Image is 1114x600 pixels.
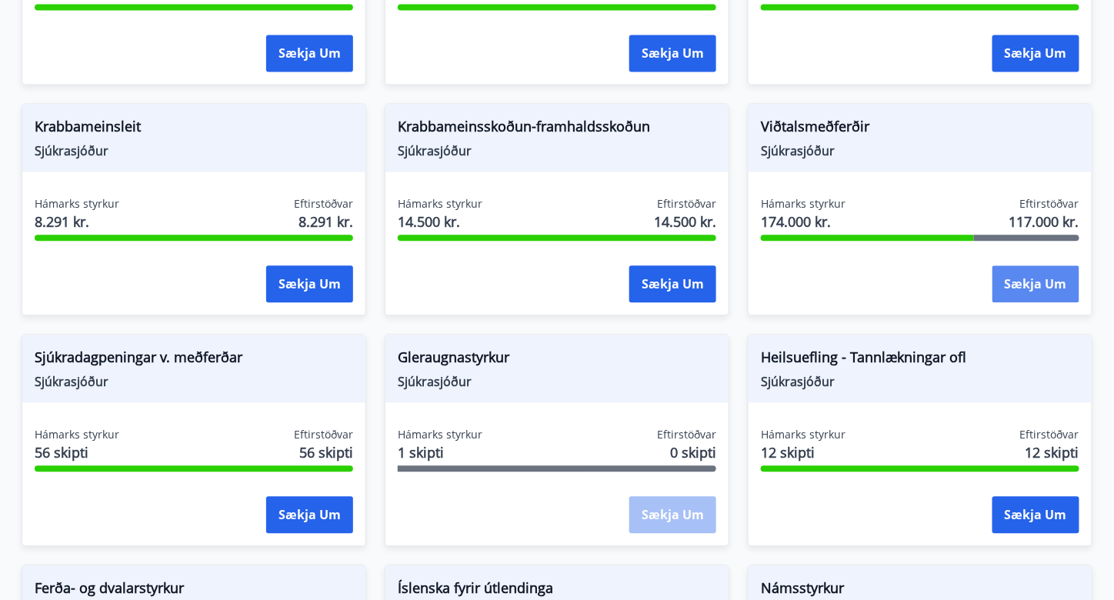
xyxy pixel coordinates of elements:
span: Hámarks styrkur [35,427,119,442]
span: Hámarks styrkur [761,196,846,212]
span: Sjúkrasjóður [35,142,353,159]
span: Sjúkrasjóður [761,373,1079,390]
span: 56 skipti [35,442,119,462]
span: Hámarks styrkur [35,196,119,212]
span: Sjúkrasjóður [398,373,716,390]
span: 14.500 kr. [398,212,482,232]
span: Heilsuefling - Tannlækningar ofl [761,347,1079,373]
span: 174.000 kr. [761,212,846,232]
span: 0 skipti [670,442,716,462]
span: Krabbameinsleit [35,116,353,142]
span: Krabbameinsskoðun-framhaldsskoðun [398,116,716,142]
span: 8.291 kr. [299,212,353,232]
button: Sækja um [992,35,1079,72]
span: Gleraugnastyrkur [398,347,716,373]
span: 117.000 kr. [1009,212,1079,232]
span: 1 skipti [398,442,482,462]
span: 14.500 kr. [654,212,716,232]
span: Eftirstöðvar [294,427,353,442]
span: Viðtalsmeðferðir [761,116,1079,142]
span: Hámarks styrkur [398,196,482,212]
span: Hámarks styrkur [761,427,846,442]
button: Sækja um [266,496,353,533]
span: Eftirstöðvar [294,196,353,212]
button: Sækja um [629,35,716,72]
button: Sækja um [266,35,353,72]
span: Sjúkrasjóður [761,142,1079,159]
span: Eftirstöðvar [657,196,716,212]
span: 8.291 kr. [35,212,119,232]
button: Sækja um [992,265,1079,302]
button: Sækja um [992,496,1079,533]
span: Sjúkrasjóður [35,373,353,390]
span: Eftirstöðvar [1020,427,1079,442]
span: Sjúkrasjóður [398,142,716,159]
span: Sjúkradagpeningar v. meðferðar [35,347,353,373]
button: Sækja um [266,265,353,302]
span: Eftirstöðvar [1020,196,1079,212]
span: Hámarks styrkur [398,427,482,442]
button: Sækja um [629,265,716,302]
span: 56 skipti [299,442,353,462]
span: 12 skipti [1026,442,1079,462]
span: 12 skipti [761,442,846,462]
span: Eftirstöðvar [657,427,716,442]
